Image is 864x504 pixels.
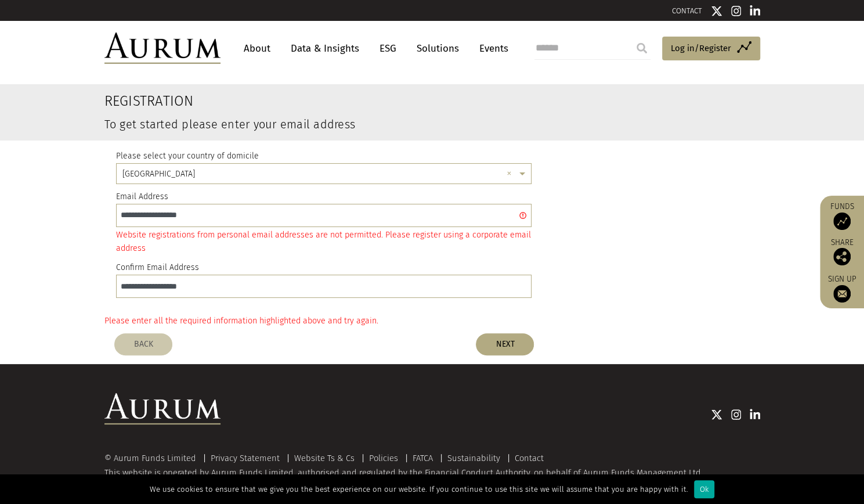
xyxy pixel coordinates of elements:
[833,213,851,230] img: Access Funds
[114,333,172,355] button: BACK
[671,41,731,55] span: Log in/Register
[374,38,402,59] a: ESG
[515,453,544,463] a: Contact
[413,453,433,463] a: FATCA
[294,453,355,463] a: Website Ts & Cs
[507,168,516,181] span: Clear all
[104,33,220,64] img: Aurum
[473,38,508,59] a: Events
[750,5,760,17] img: Linkedin icon
[750,409,760,420] img: Linkedin icon
[826,239,858,265] div: Share
[411,38,465,59] a: Solutions
[104,93,648,110] h2: Registration
[833,248,851,265] img: Share this post
[238,38,276,59] a: About
[711,5,722,17] img: Twitter icon
[672,6,702,15] a: CONTACT
[447,453,500,463] a: Sustainability
[662,37,760,61] a: Log in/Register
[369,453,398,463] a: Policies
[211,453,280,463] a: Privacy Statement
[731,409,742,420] img: Instagram icon
[711,409,722,420] img: Twitter icon
[833,285,851,303] img: Sign up to our newsletter
[826,201,858,230] a: Funds
[116,149,259,163] label: Please select your country of domicile
[104,118,648,130] h3: To get started please enter your email address
[116,190,168,204] label: Email Address
[694,480,714,498] div: Ok
[826,274,858,303] a: Sign up
[104,393,220,424] img: Aurum Logo
[285,38,365,59] a: Data & Insights
[104,454,202,463] div: © Aurum Funds Limited
[116,228,532,255] div: Website registrations from personal email addresses are not permitted. Please register using a co...
[104,453,760,489] div: This website is operated by Aurum Funds Limited, authorised and regulated by the Financial Conduc...
[476,333,534,355] button: NEXT
[731,5,742,17] img: Instagram icon
[104,314,760,327] div: Please enter all the required information highlighted above and try again.
[116,261,199,275] label: Confirm Email Address
[630,37,653,60] input: Submit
